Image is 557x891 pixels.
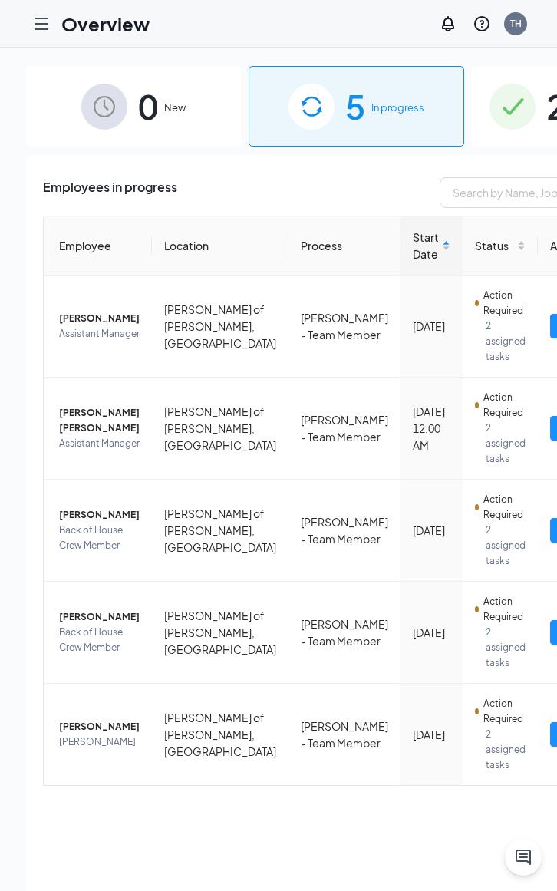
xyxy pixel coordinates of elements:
span: Action Required [483,594,526,625]
th: Employee [44,216,152,276]
span: 0 [138,80,158,133]
span: 2 assigned tasks [486,318,526,365]
td: [PERSON_NAME] - Team Member [288,378,400,480]
span: 2 assigned tasks [486,523,526,569]
span: [PERSON_NAME] [PERSON_NAME] [59,405,140,436]
span: Back of House Crew Member [59,625,140,655]
span: Action Required [483,288,526,318]
td: [PERSON_NAME] of [PERSON_NAME], [GEOGRAPHIC_DATA] [152,378,288,480]
span: Action Required [483,390,526,421]
span: Assistant Manager [59,326,140,342]
td: [PERSON_NAME] of [PERSON_NAME], [GEOGRAPHIC_DATA] [152,480,288,582]
span: Employees in progress [43,177,177,208]
span: Status [475,237,514,254]
span: Action Required [483,492,526,523]
td: [PERSON_NAME] - Team Member [288,582,400,684]
td: [PERSON_NAME] of [PERSON_NAME], [GEOGRAPHIC_DATA] [152,276,288,378]
span: [PERSON_NAME] [59,719,140,734]
svg: QuestionInfo [473,15,491,33]
div: [DATE] 12:00 AM [413,403,450,454]
td: [PERSON_NAME] - Team Member [288,276,400,378]
div: [DATE] [413,726,450,743]
th: Location [152,216,288,276]
div: [DATE] [413,522,450,539]
span: 2 assigned tasks [486,421,526,467]
span: 2 assigned tasks [486,625,526,671]
div: [DATE] [413,318,450,335]
span: Assistant Manager [59,436,140,451]
span: In progress [371,100,424,115]
th: Process [288,216,400,276]
span: Action Required [483,696,526,727]
span: Start Date [413,229,439,262]
span: [PERSON_NAME] [59,734,140,750]
th: Status [463,216,538,276]
td: [PERSON_NAME] - Team Member [288,684,400,785]
span: [PERSON_NAME] [59,507,140,523]
svg: Hamburger [32,15,51,33]
svg: Notifications [439,15,457,33]
span: [PERSON_NAME] [59,609,140,625]
td: [PERSON_NAME] - Team Member [288,480,400,582]
span: New [164,100,186,115]
h1: Overview [61,11,150,37]
iframe: Intercom live chat [505,839,542,876]
span: Back of House Crew Member [59,523,140,553]
span: 5 [345,80,365,133]
td: [PERSON_NAME] of [PERSON_NAME], [GEOGRAPHIC_DATA] [152,684,288,785]
div: TH [510,17,522,30]
span: [PERSON_NAME] [59,311,140,326]
span: 2 assigned tasks [486,727,526,773]
div: [DATE] [413,624,450,641]
td: [PERSON_NAME] of [PERSON_NAME], [GEOGRAPHIC_DATA] [152,582,288,684]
